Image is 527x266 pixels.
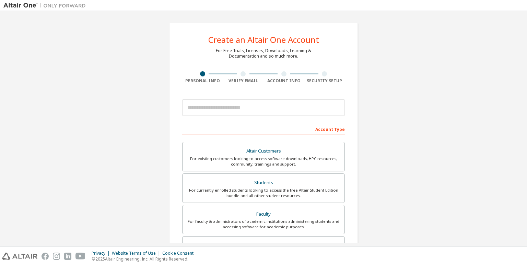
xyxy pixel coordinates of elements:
div: Security Setup [304,78,345,84]
img: Altair One [3,2,89,9]
img: instagram.svg [53,253,60,260]
div: Account Info [263,78,304,84]
img: linkedin.svg [64,253,71,260]
p: © 2025 Altair Engineering, Inc. All Rights Reserved. [92,256,198,262]
div: Website Terms of Use [112,251,162,256]
img: youtube.svg [75,253,85,260]
div: For Free Trials, Licenses, Downloads, Learning & Documentation and so much more. [216,48,311,59]
div: Create an Altair One Account [208,36,319,44]
div: Cookie Consent [162,251,198,256]
div: Privacy [92,251,112,256]
div: For faculty & administrators of academic institutions administering students and accessing softwa... [187,219,340,230]
div: Personal Info [182,78,223,84]
div: Everyone else [187,241,340,250]
div: Account Type [182,123,345,134]
img: altair_logo.svg [2,253,37,260]
img: facebook.svg [42,253,49,260]
div: For currently enrolled students looking to access the free Altair Student Edition bundle and all ... [187,188,340,198]
div: Students [187,178,340,188]
div: Verify Email [223,78,264,84]
div: Faculty [187,209,340,219]
div: For existing customers looking to access software downloads, HPC resources, community, trainings ... [187,156,340,167]
div: Altair Customers [187,146,340,156]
